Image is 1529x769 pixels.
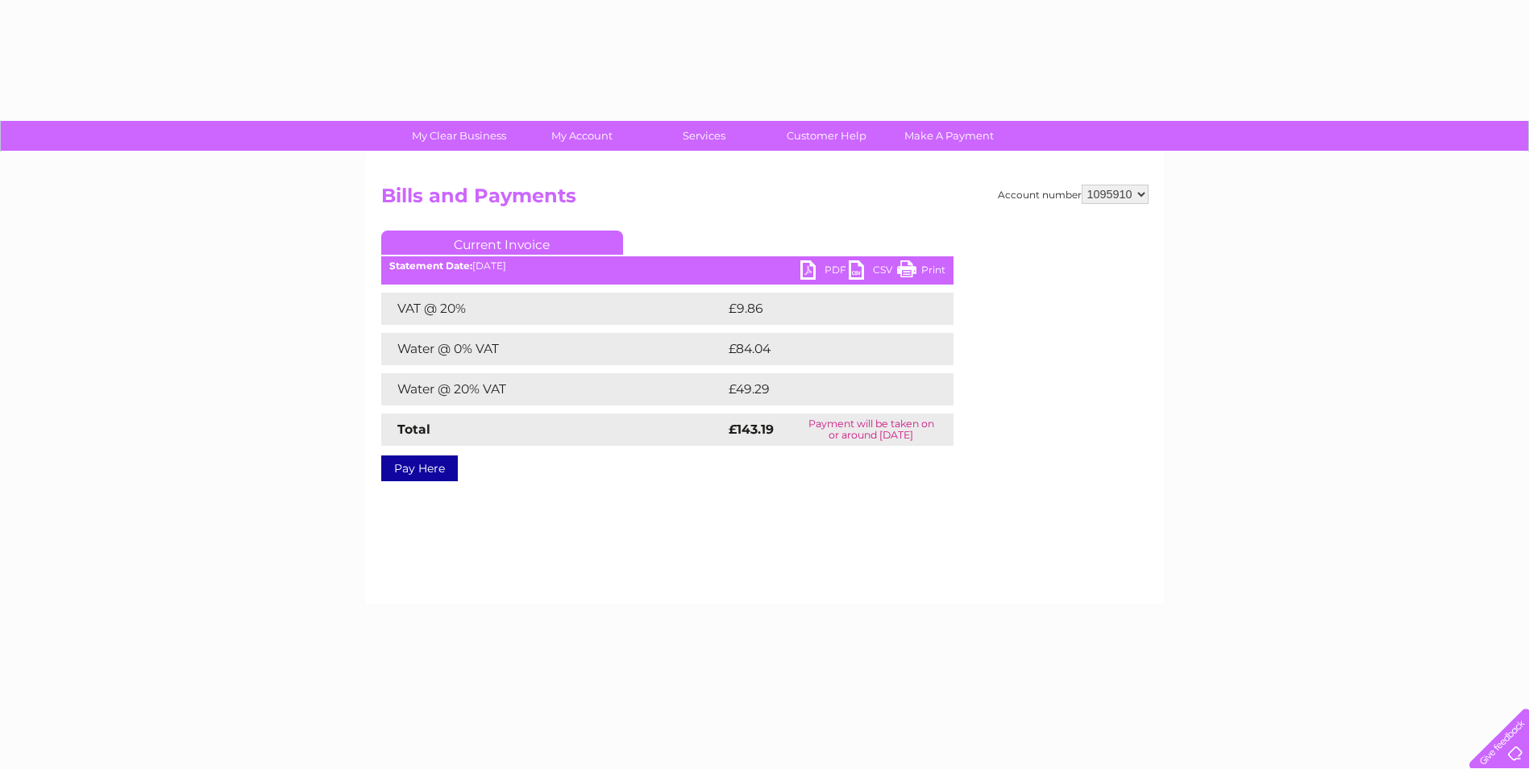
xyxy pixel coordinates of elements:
[381,260,954,272] div: [DATE]
[381,455,458,481] a: Pay Here
[389,260,472,272] b: Statement Date:
[381,231,623,255] a: Current Invoice
[381,373,725,405] td: Water @ 20% VAT
[800,260,849,284] a: PDF
[515,121,648,151] a: My Account
[725,293,917,325] td: £9.86
[729,422,774,437] strong: £143.19
[760,121,893,151] a: Customer Help
[883,121,1016,151] a: Make A Payment
[849,260,897,284] a: CSV
[393,121,526,151] a: My Clear Business
[381,293,725,325] td: VAT @ 20%
[725,333,922,365] td: £84.04
[638,121,771,151] a: Services
[998,185,1149,204] div: Account number
[381,333,725,365] td: Water @ 0% VAT
[397,422,430,437] strong: Total
[789,414,953,446] td: Payment will be taken on or around [DATE]
[725,373,921,405] td: £49.29
[897,260,945,284] a: Print
[381,185,1149,215] h2: Bills and Payments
